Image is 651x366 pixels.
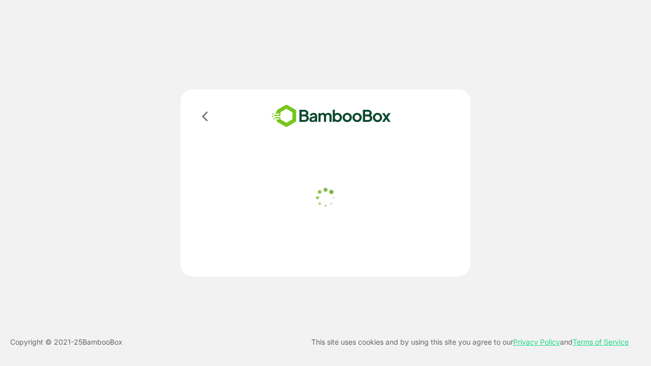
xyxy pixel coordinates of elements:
img: loader [313,185,338,210]
a: Privacy Policy [513,338,560,346]
img: bamboobox [257,102,406,131]
p: Copyright © 2021- 25 BambooBox [10,336,123,348]
a: Terms of Service [573,338,629,346]
p: This site uses cookies and by using this site you agree to our and [311,336,629,348]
